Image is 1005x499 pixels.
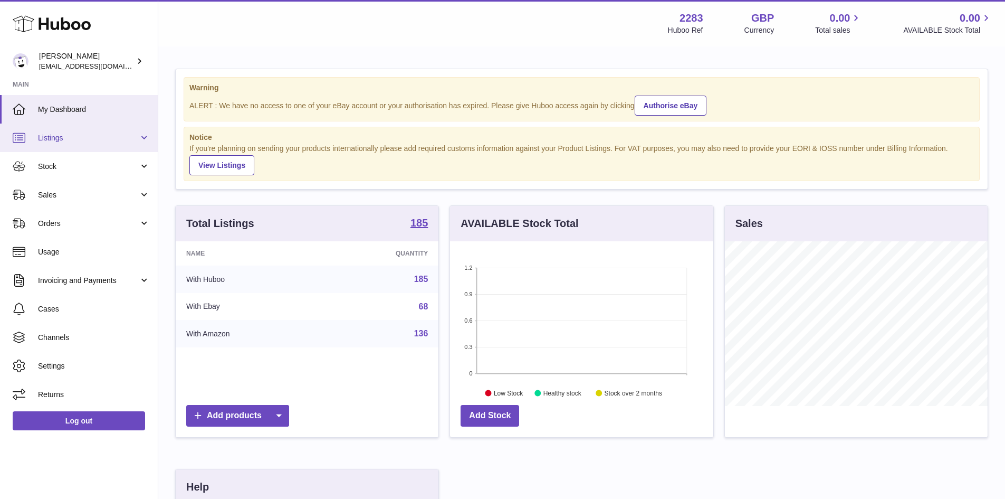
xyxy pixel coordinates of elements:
[465,317,473,324] text: 0.6
[830,11,850,25] span: 0.00
[176,266,320,293] td: With Huboo
[903,25,992,35] span: AVAILABLE Stock Total
[419,302,428,311] a: 68
[668,25,703,35] div: Huboo Ref
[38,190,139,200] span: Sales
[189,94,974,116] div: ALERT : We have no access to one of your eBay account or your authorisation has expired. Please g...
[189,83,974,93] strong: Warning
[39,62,155,70] span: [EMAIL_ADDRESS][DOMAIN_NAME]
[320,241,439,266] th: Quantity
[176,293,320,321] td: With Ebay
[461,216,578,231] h3: AVAILABLE Stock Total
[186,216,254,231] h3: Total Listings
[744,25,774,35] div: Currency
[815,25,862,35] span: Total sales
[414,275,428,284] a: 185
[465,265,473,271] text: 1.2
[494,390,523,397] text: Low Stock
[38,133,139,143] span: Listings
[38,333,150,343] span: Channels
[414,329,428,338] a: 136
[13,53,28,69] img: internalAdmin-2283@internal.huboo.com
[635,96,707,116] a: Authorise eBay
[735,216,763,231] h3: Sales
[605,390,662,397] text: Stock over 2 months
[543,390,582,397] text: Healthy stock
[186,480,209,494] h3: Help
[38,162,139,172] span: Stock
[38,247,150,257] span: Usage
[751,11,774,25] strong: GBP
[176,320,320,347] td: With Amazon
[189,144,974,175] div: If you're planning on sending your products internationally please add required customs informati...
[903,11,992,35] a: 0.00 AVAILABLE Stock Total
[470,370,473,376] text: 0
[38,219,139,229] span: Orders
[38,105,150,115] span: My Dashboard
[189,133,974,143] strong: Notice
[815,11,862,35] a: 0.00 Total sales
[679,11,703,25] strong: 2283
[38,390,150,400] span: Returns
[38,361,150,371] span: Settings
[465,344,473,350] text: 0.3
[13,411,145,430] a: Log out
[38,276,139,286] span: Invoicing and Payments
[38,304,150,314] span: Cases
[176,241,320,266] th: Name
[189,155,254,175] a: View Listings
[39,51,134,71] div: [PERSON_NAME]
[461,405,519,427] a: Add Stock
[465,291,473,297] text: 0.9
[960,11,980,25] span: 0.00
[186,405,289,427] a: Add products
[410,218,428,228] strong: 185
[410,218,428,230] a: 185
